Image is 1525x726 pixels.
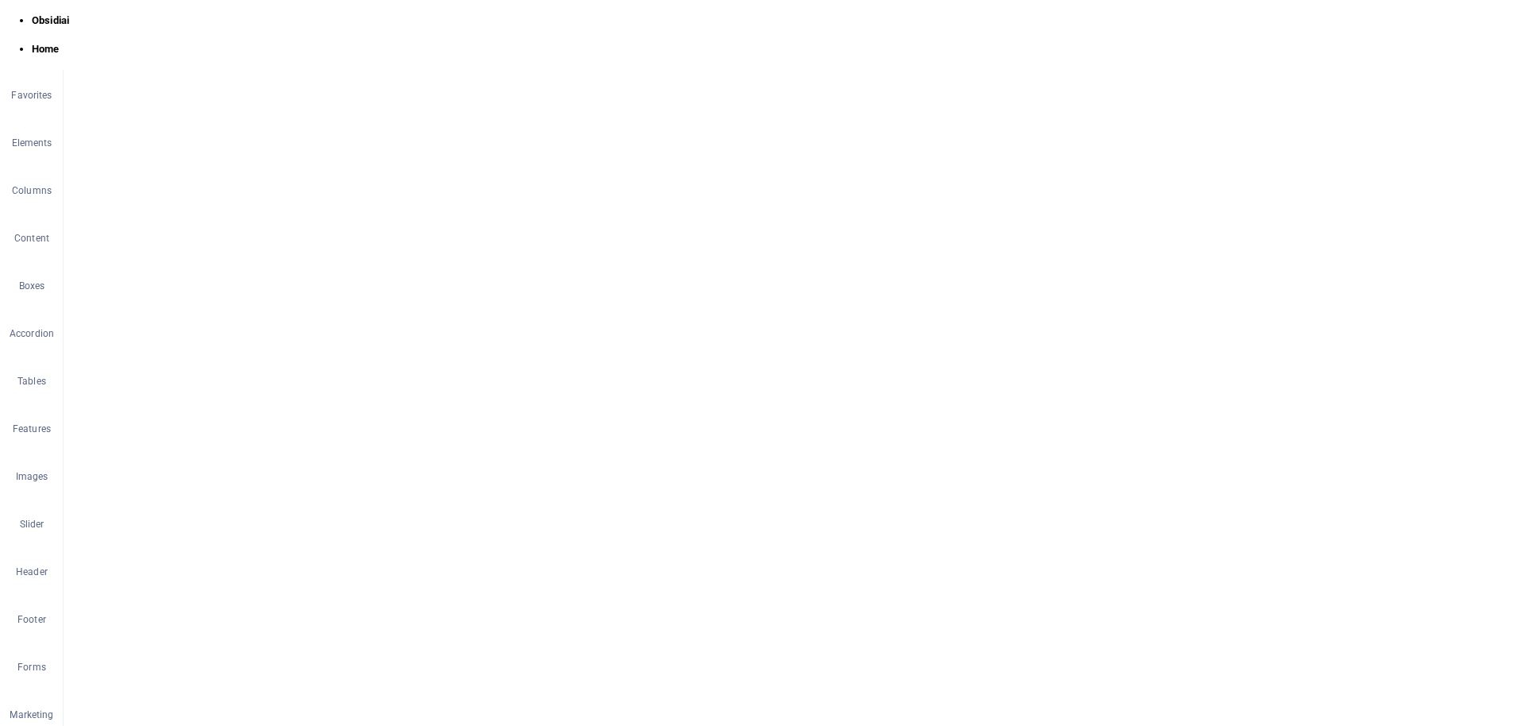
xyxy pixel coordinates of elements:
[17,613,46,626] p: Footer
[11,89,52,102] p: Favorites
[16,470,48,483] p: Images
[14,232,49,245] p: Content
[16,566,48,578] p: Header
[32,14,1525,28] h4: Obsidiai
[12,137,52,149] p: Elements
[10,327,54,340] p: Accordion
[20,518,44,531] p: Slider
[13,423,51,435] p: Features
[12,184,52,197] p: Columns
[32,42,1525,56] h4: Home
[17,375,46,388] p: Tables
[19,280,45,292] p: Boxes
[10,709,53,721] p: Marketing
[17,661,46,674] p: Forms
